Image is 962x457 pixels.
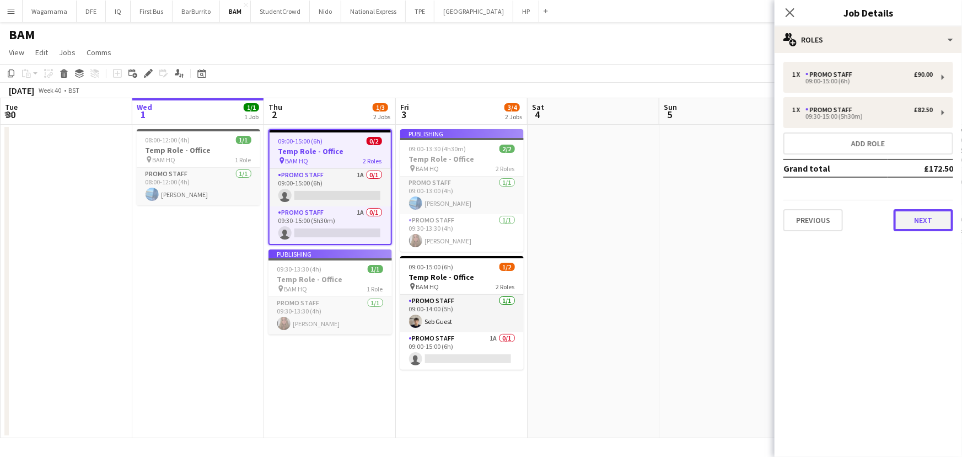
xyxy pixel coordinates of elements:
span: 3 [399,108,409,121]
app-card-role: Promo Staff1A0/109:30-15:00 (5h30m) [270,206,391,244]
app-card-role: Promo Staff1A0/109:00-15:00 (6h) [270,169,391,206]
button: TPE [406,1,434,22]
div: BST [68,86,79,94]
app-card-role: Promo Staff1A0/109:00-15:00 (6h) [400,332,524,370]
div: £90.00 [914,71,933,78]
button: Previous [783,209,843,231]
h1: BAM [9,26,35,43]
div: 09:30-15:00 (5h30m) [792,114,933,119]
div: Roles [775,26,962,53]
button: [GEOGRAPHIC_DATA] [434,1,513,22]
button: DFE [77,1,106,22]
app-job-card: Publishing09:00-13:30 (4h30m)2/2Temp Role - Office BAM HQ2 RolesPromo Staff1/109:00-13:00 (4h)[PE... [400,129,524,252]
div: Promo Staff [805,71,857,78]
div: [DATE] [9,85,34,96]
app-job-card: 08:00-12:00 (4h)1/1Temp Role - Office BAM HQ1 RolePromo Staff1/108:00-12:00 (4h)[PERSON_NAME] [137,129,260,205]
span: 0/2 [367,137,382,145]
div: Publishing [268,249,392,258]
span: 1 [135,108,152,121]
app-card-role: Promo Staff1/108:00-12:00 (4h)[PERSON_NAME] [137,168,260,205]
span: Comms [87,47,111,57]
span: 09:00-15:00 (6h) [278,137,323,145]
span: 3/4 [504,103,520,111]
span: 1 Role [235,156,251,164]
span: 2 [267,108,282,121]
span: Jobs [59,47,76,57]
span: 1/2 [499,263,515,271]
button: Add role [783,132,953,155]
span: 1/1 [236,136,251,144]
div: Publishing [400,129,524,138]
span: Thu [268,102,282,112]
h3: Temp Role - Office [137,145,260,155]
button: Wagamama [23,1,77,22]
app-card-role: Promo Staff1/109:00-14:00 (5h)Seb Guest [400,295,524,332]
span: BAM HQ [286,157,309,165]
span: 08:00-12:00 (4h) [146,136,190,144]
button: BarBurrito [173,1,220,22]
a: View [4,45,29,60]
span: BAM HQ [153,156,176,164]
div: 09:00-15:00 (6h) [792,78,933,84]
h3: Temp Role - Office [270,146,391,156]
h3: Job Details [775,6,962,20]
span: BAM HQ [416,283,439,291]
button: National Express [341,1,406,22]
button: BAM [220,1,251,22]
button: First Bus [131,1,173,22]
app-job-card: 09:00-15:00 (6h)0/2Temp Role - Office BAM HQ2 RolesPromo Staff1A0/109:00-15:00 (6h) Promo Staff1A... [268,129,392,245]
span: 1/1 [244,103,259,111]
button: Nido [310,1,341,22]
div: Promo Staff [805,106,857,114]
span: Edit [35,47,48,57]
span: 1/3 [373,103,388,111]
a: Jobs [55,45,80,60]
td: £172.50 [888,160,953,177]
span: View [9,47,24,57]
span: Tue [5,102,18,112]
app-job-card: Publishing09:30-13:30 (4h)1/1Temp Role - Office BAM HQ1 RolePromo Staff1/109:30-13:30 (4h)[PERSON... [268,249,392,334]
span: 4 [530,108,544,121]
span: 2 Roles [363,157,382,165]
span: Sat [532,102,544,112]
span: Wed [137,102,152,112]
a: Edit [31,45,52,60]
h3: Temp Role - Office [400,272,524,282]
span: 2 Roles [496,283,515,291]
div: 1 x [792,106,805,114]
button: Next [894,209,953,231]
span: Fri [400,102,409,112]
button: HP [513,1,539,22]
app-job-card: 09:00-15:00 (6h)1/2Temp Role - Office BAM HQ2 RolesPromo Staff1/109:00-14:00 (5h)Seb GuestPromo S... [400,256,524,370]
span: 5 [662,108,677,121]
span: Week 40 [36,86,64,94]
button: StudentCrowd [251,1,310,22]
span: Sun [664,102,677,112]
span: 30 [3,108,18,121]
span: 09:00-15:00 (6h) [409,263,454,271]
button: IQ [106,1,131,22]
div: 2 Jobs [505,113,522,121]
div: £82.50 [914,106,933,114]
a: Comms [82,45,116,60]
div: 1 x [792,71,805,78]
div: 2 Jobs [373,113,390,121]
div: 1 Job [244,113,259,121]
td: Grand total [783,160,888,177]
